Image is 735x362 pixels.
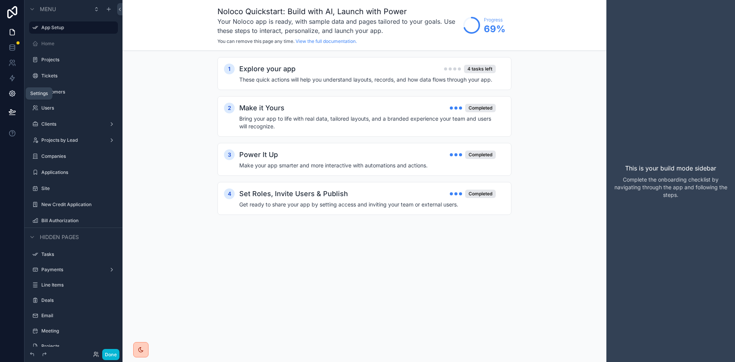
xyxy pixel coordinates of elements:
p: This is your build mode sidebar [625,164,716,173]
label: Tickets [41,73,116,79]
label: Site [41,185,116,192]
label: Users [41,105,116,111]
label: App Setup [41,25,113,31]
label: Companies [41,153,116,159]
label: Customers [41,89,116,95]
span: 69 % [484,23,505,35]
label: Home [41,41,116,47]
label: Projects [41,343,116,349]
label: Meeting [41,328,116,334]
span: Hidden pages [40,233,79,241]
label: Line Items [41,282,116,288]
label: Tasks [41,251,116,257]
span: Progress [484,17,505,23]
label: Projects by Lead [41,137,106,143]
label: Email [41,313,116,319]
button: Done [102,349,119,360]
h1: Noloco Quickstart: Build with AI, Launch with Power [217,6,459,17]
p: Complete the onboarding checklist by navigating through the app and following the steps. [612,176,729,199]
h3: Your Noloco app is ready, with sample data and pages tailored to your goals. Use these steps to i... [217,17,459,35]
label: New Credit Application [41,201,116,208]
span: You can remove this page any time. [217,38,294,44]
a: View the full documentation. [296,38,357,44]
label: Projects [41,57,116,63]
span: Menu [40,5,56,13]
label: Payments [41,267,106,273]
label: Applications [41,169,116,175]
label: Clients [41,121,106,127]
label: Bill Authorization [41,218,116,224]
div: Settings [30,90,48,97]
label: Deals [41,297,116,303]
